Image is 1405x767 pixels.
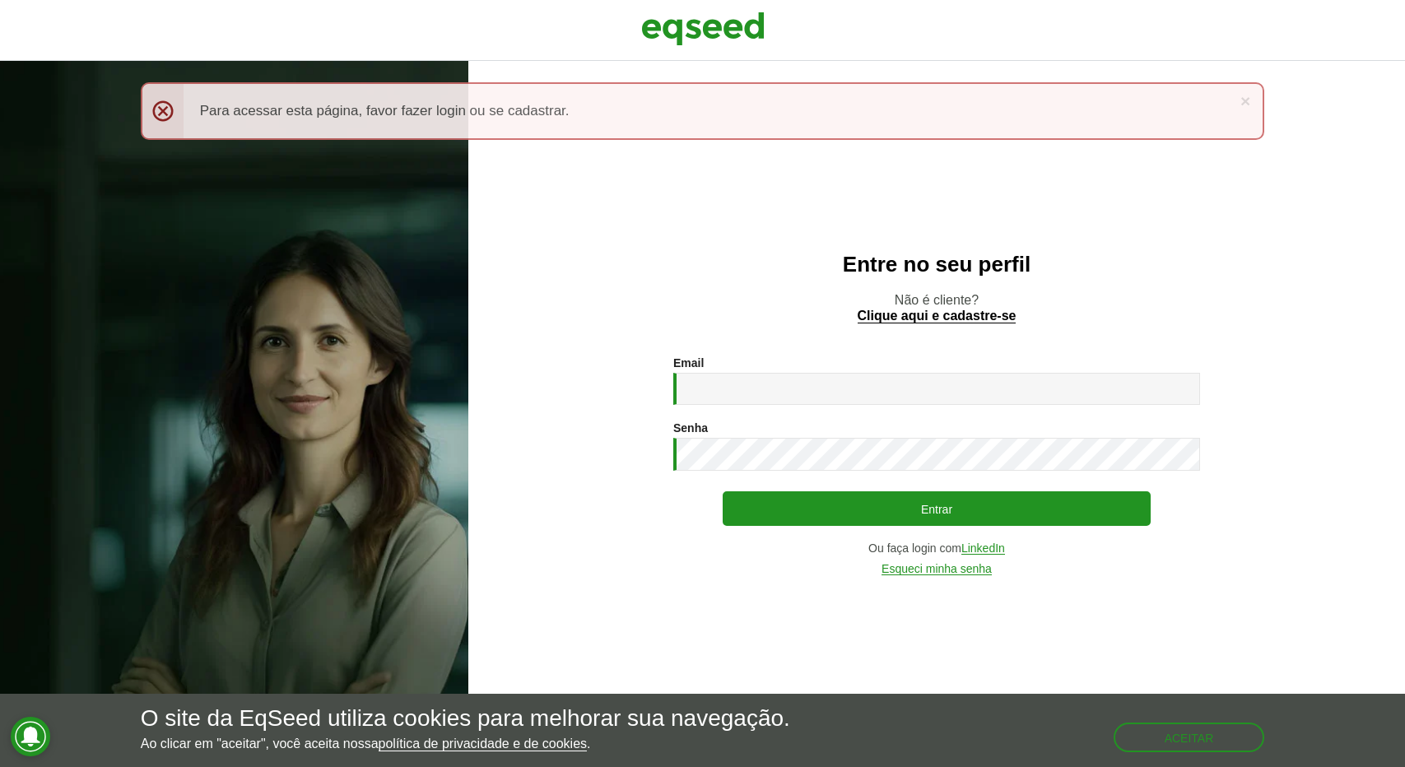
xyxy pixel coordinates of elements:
h5: O site da EqSeed utiliza cookies para melhorar sua navegação. [141,706,790,732]
a: Esqueci minha senha [882,563,992,575]
a: LinkedIn [961,542,1005,555]
label: Senha [673,422,708,434]
div: Para acessar esta página, favor fazer login ou se cadastrar. [141,82,1265,140]
button: Entrar [723,491,1151,526]
a: Clique aqui e cadastre-se [858,309,1017,323]
label: Email [673,357,704,369]
button: Aceitar [1114,723,1265,752]
p: Ao clicar em "aceitar", você aceita nossa . [141,736,790,751]
img: EqSeed Logo [641,8,765,49]
a: × [1240,92,1250,109]
p: Não é cliente? [501,292,1372,323]
h2: Entre no seu perfil [501,253,1372,277]
a: política de privacidade e de cookies [379,737,588,751]
div: Ou faça login com [673,542,1200,555]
